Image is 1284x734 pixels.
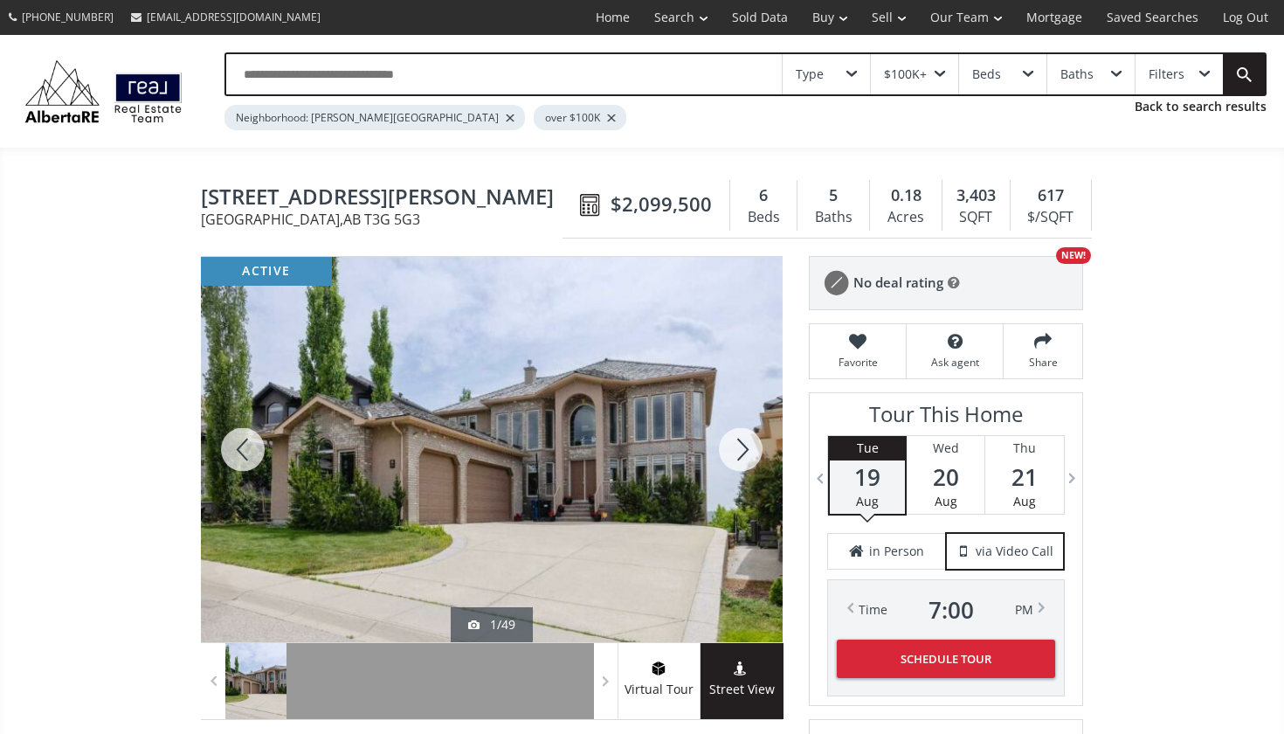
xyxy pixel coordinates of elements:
[928,598,974,622] span: 7 : 00
[22,10,114,24] span: [PHONE_NUMBER]
[951,204,1001,231] div: SQFT
[1056,247,1091,264] div: NEW!
[853,274,943,292] span: No deal rating
[884,68,927,80] div: $100K+
[935,493,957,509] span: Aug
[224,105,525,130] div: Neighborhood: [PERSON_NAME][GEOGRAPHIC_DATA]
[796,68,824,80] div: Type
[1013,493,1036,509] span: Aug
[618,680,700,700] span: Virtual Tour
[985,436,1064,460] div: Thu
[739,204,788,231] div: Beds
[1019,204,1082,231] div: $/SQFT
[879,184,932,207] div: 0.18
[17,56,190,128] img: Logo
[1060,68,1094,80] div: Baths
[201,185,571,212] span: 99 Arbour Vista Road NW
[201,257,783,642] div: 99 Arbour Vista Road NW Calgary, AB T3G 5G3 - Photo 1 of 49
[122,1,329,33] a: [EMAIL_ADDRESS][DOMAIN_NAME]
[147,10,321,24] span: [EMAIL_ADDRESS][DOMAIN_NAME]
[818,355,897,370] span: Favorite
[985,465,1064,489] span: 21
[818,266,853,301] img: rating icon
[806,184,860,207] div: 5
[837,640,1055,678] button: Schedule Tour
[650,661,667,675] img: virtual tour icon
[827,402,1065,435] h3: Tour This Home
[534,105,626,130] div: over $100K
[915,355,994,370] span: Ask agent
[956,184,996,207] span: 3,403
[468,616,515,634] div: 1/49
[859,598,1033,622] div: Time PM
[201,257,332,286] div: active
[907,436,984,460] div: Wed
[830,465,905,489] span: 19
[611,190,712,218] span: $2,099,500
[1012,355,1073,370] span: Share
[976,543,1053,560] span: via Video Call
[739,184,788,207] div: 6
[1149,68,1184,80] div: Filters
[972,68,1001,80] div: Beds
[701,680,784,700] span: Street View
[806,204,860,231] div: Baths
[1135,98,1267,115] a: Back to search results
[618,643,701,719] a: virtual tour iconVirtual Tour
[907,465,984,489] span: 20
[879,204,932,231] div: Acres
[869,543,924,560] span: in Person
[856,493,879,509] span: Aug
[1019,184,1082,207] div: 617
[201,212,571,226] span: [GEOGRAPHIC_DATA] , AB T3G 5G3
[830,436,905,460] div: Tue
